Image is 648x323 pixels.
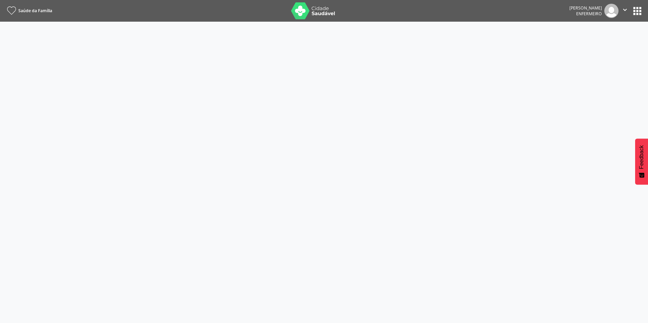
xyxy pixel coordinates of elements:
[619,4,631,18] button: 
[639,145,645,169] span: Feedback
[569,5,602,11] div: [PERSON_NAME]
[5,5,52,16] a: Saúde da Família
[635,138,648,185] button: Feedback - Mostrar pesquisa
[621,6,629,14] i: 
[631,5,643,17] button: apps
[604,4,619,18] img: img
[576,11,602,17] span: Enfermeiro
[18,8,52,14] span: Saúde da Família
